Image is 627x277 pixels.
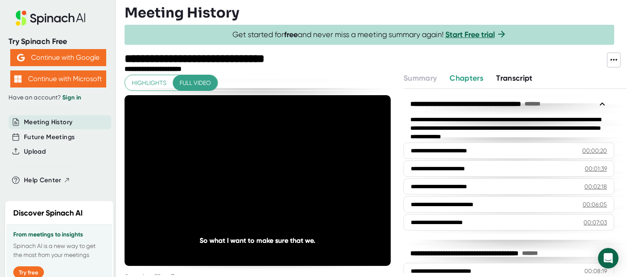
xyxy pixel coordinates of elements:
[151,236,364,245] div: So what I want to make sure that we.
[62,94,81,101] a: Sign in
[445,30,495,39] a: Start Free trial
[284,30,298,39] b: free
[584,182,607,191] div: 00:02:18
[582,146,607,155] div: 00:00:20
[13,242,105,260] p: Spinach AI is a new way to get the most from your meetings
[180,78,211,88] span: Full video
[403,73,437,84] button: Summary
[24,117,73,127] button: Meeting History
[583,200,607,209] div: 00:06:05
[125,75,173,91] button: Highlights
[403,73,437,83] span: Summary
[9,94,107,102] div: Have an account?
[598,248,618,268] div: Open Intercom Messenger
[583,218,607,227] div: 00:07:03
[584,267,607,275] div: 00:08:19
[24,175,61,185] span: Help Center
[9,37,107,47] div: Try Spinach Free
[496,73,533,84] button: Transcript
[125,5,239,21] h3: Meeting History
[173,75,218,91] button: Full video
[13,231,105,238] h3: From meetings to insights
[17,54,25,61] img: Aehbyd4JwY73AAAAAElFTkSuQmCC
[24,147,46,157] button: Upload
[585,164,607,173] div: 00:01:39
[13,207,83,219] h2: Discover Spinach AI
[450,73,483,84] button: Chapters
[232,30,507,40] span: Get started for and never miss a meeting summary again!
[132,78,166,88] span: Highlights
[10,70,106,87] button: Continue with Microsoft
[450,73,483,83] span: Chapters
[496,73,533,83] span: Transcript
[24,132,75,142] button: Future Meetings
[24,175,70,185] button: Help Center
[10,49,106,66] button: Continue with Google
